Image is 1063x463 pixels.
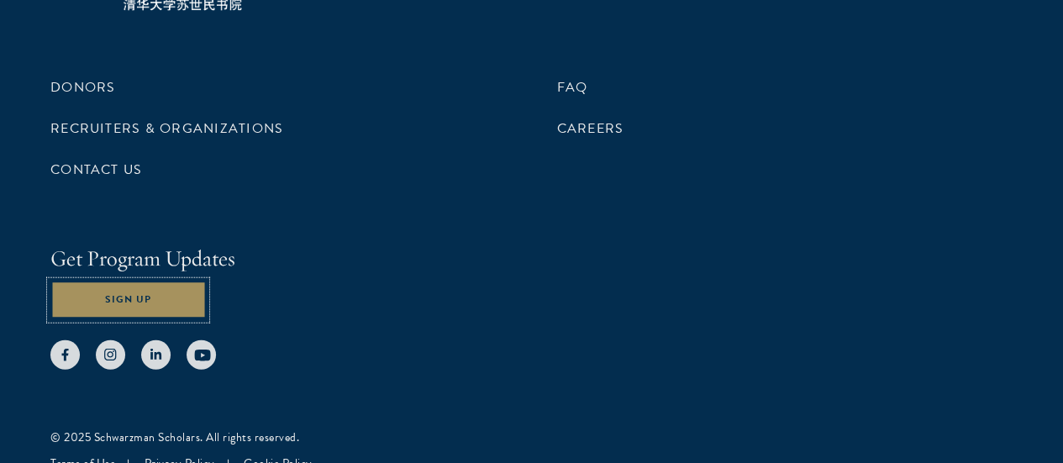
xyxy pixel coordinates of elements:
[557,118,624,139] a: Careers
[50,243,1013,275] h4: Get Program Updates
[50,281,206,319] button: Sign Up
[50,77,115,97] a: Donors
[50,429,1013,446] div: © 2025 Schwarzman Scholars. All rights reserved.
[50,160,142,180] a: Contact Us
[50,118,283,139] a: Recruiters & Organizations
[557,77,588,97] a: FAQ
